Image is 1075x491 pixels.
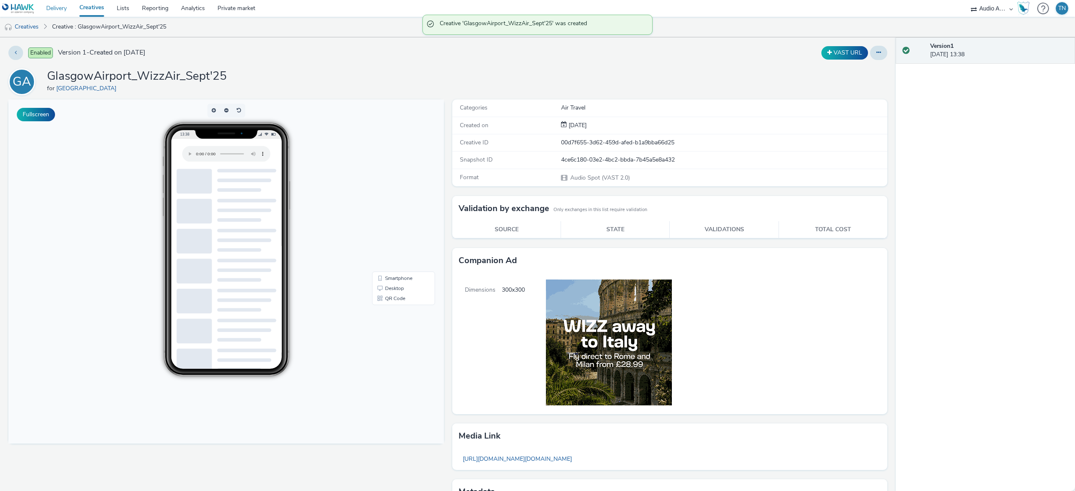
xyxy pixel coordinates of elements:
[47,68,227,84] h1: GlasgowAirport_WizzAir_Sept'25
[13,70,31,94] div: GA
[47,84,56,92] span: for
[561,156,887,164] div: 4ce6c180-03e2-4bc2-bbda-7b45a5e8a432
[460,156,493,164] span: Snapshot ID
[440,19,644,30] span: Creative 'GlasgowAirport_WizzAir_Sept'25' was created
[377,176,404,181] span: Smartphone
[459,430,501,442] h3: Media link
[2,3,34,14] img: undefined Logo
[502,273,525,414] span: 300x300
[561,221,670,238] th: State
[459,254,517,267] h3: Companion Ad
[459,202,549,215] h3: Validation by exchange
[452,221,561,238] th: Source
[377,186,396,191] span: Desktop
[4,23,13,31] img: audio
[567,121,587,129] span: [DATE]
[670,221,779,238] th: Validations
[1058,2,1066,15] div: TN
[460,104,488,112] span: Categories
[8,78,39,86] a: GA
[569,174,630,182] span: Audio Spot (VAST 2.0)
[48,17,170,37] a: Creative : GlasgowAirport_WizzAir_Sept'25
[365,174,425,184] li: Smartphone
[452,273,502,414] span: Dimensions
[1017,2,1030,15] img: Hawk Academy
[567,121,587,130] div: Creation 29 September 2025, 13:38
[779,221,887,238] th: Total cost
[460,121,488,129] span: Created on
[561,138,887,147] div: 00d7f655-3d62-459d-afed-b1a9bba66d25
[1017,2,1033,15] a: Hawk Academy
[171,32,181,37] span: 13:38
[460,173,479,181] span: Format
[365,184,425,194] li: Desktop
[525,273,678,412] img: Companion Ad
[819,46,870,60] div: Duplicate the creative as a VAST URL
[930,42,954,50] strong: Version 1
[17,108,55,121] button: Fullscreen
[377,196,397,201] span: QR Code
[821,46,868,60] button: VAST URL
[56,84,120,92] a: [GEOGRAPHIC_DATA]
[58,48,145,57] span: Version 1 - Created on [DATE]
[561,104,887,112] div: Air Travel
[459,451,576,467] a: [URL][DOMAIN_NAME][DOMAIN_NAME]
[930,42,1068,59] div: [DATE] 13:38
[553,206,647,213] small: Only exchanges in this list require validation
[28,47,53,58] span: Enabled
[365,194,425,204] li: QR Code
[460,138,488,146] span: Creative ID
